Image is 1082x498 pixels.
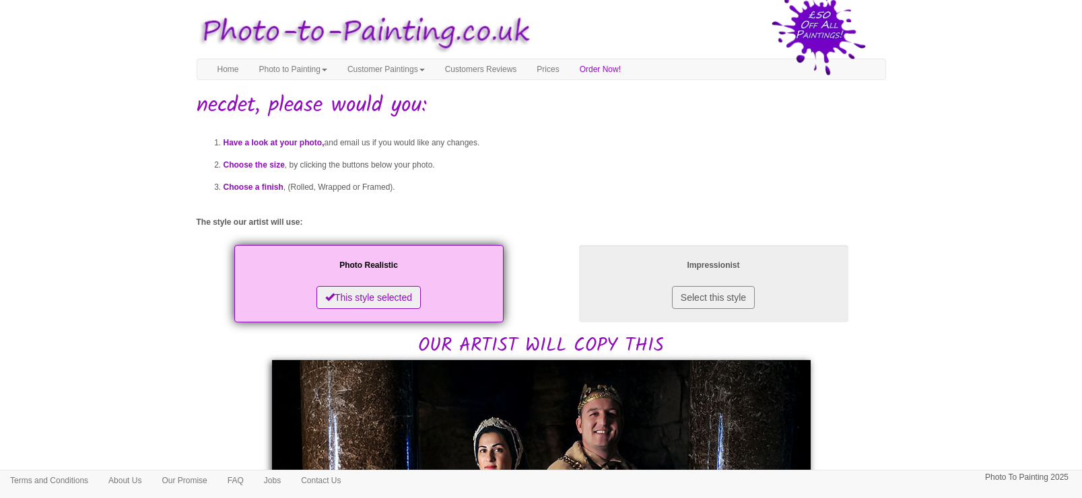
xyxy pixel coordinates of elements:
[197,242,886,357] h2: OUR ARTIST WILL COPY THIS
[197,94,886,117] h1: necdet, please would you:
[224,132,886,154] li: and email us if you would like any changes.
[249,59,337,79] a: Photo to Painting
[217,470,254,491] a: FAQ
[291,470,351,491] a: Contact Us
[224,138,325,147] span: Have a look at your photo,
[527,59,569,79] a: Prices
[985,470,1069,485] p: Photo To Painting 2025
[224,176,886,199] li: , (Rolled, Wrapped or Framed).
[224,154,886,176] li: , by clicking the buttons below your photo.
[570,59,631,79] a: Order Now!
[248,258,490,273] p: Photo Realistic
[316,286,421,309] button: This style selected
[151,470,217,491] a: Our Promise
[207,59,249,79] a: Home
[337,59,435,79] a: Customer Paintings
[672,286,755,309] button: Select this style
[224,160,285,170] span: Choose the size
[254,470,291,491] a: Jobs
[593,258,835,273] p: Impressionist
[197,217,303,228] label: The style our artist will use:
[224,182,283,192] span: Choose a finish
[190,7,535,59] img: Photo to Painting
[98,470,151,491] a: About Us
[435,59,527,79] a: Customers Reviews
